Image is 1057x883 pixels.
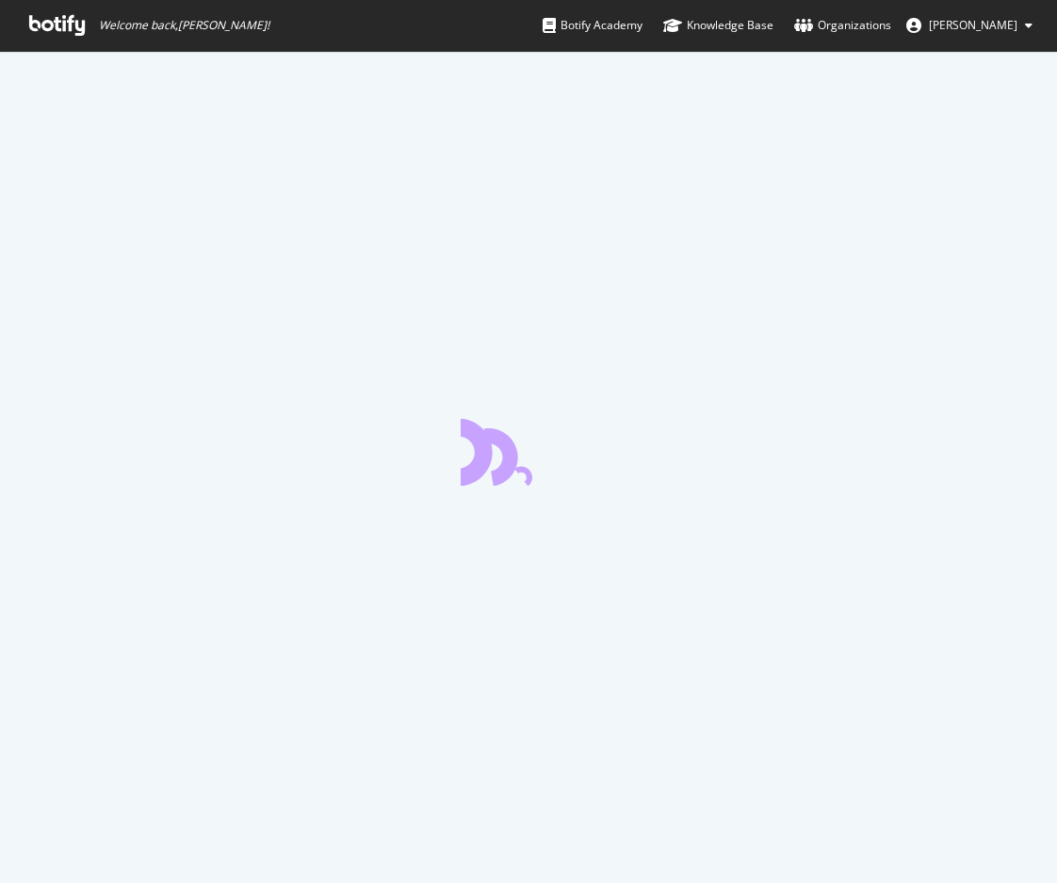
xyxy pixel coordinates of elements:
button: [PERSON_NAME] [891,10,1048,40]
span: Eva Langelotti [929,17,1017,33]
div: animation [461,418,596,486]
div: Knowledge Base [663,16,773,35]
div: Botify Academy [543,16,642,35]
div: Organizations [794,16,891,35]
span: Welcome back, [PERSON_NAME] ! [99,18,269,33]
